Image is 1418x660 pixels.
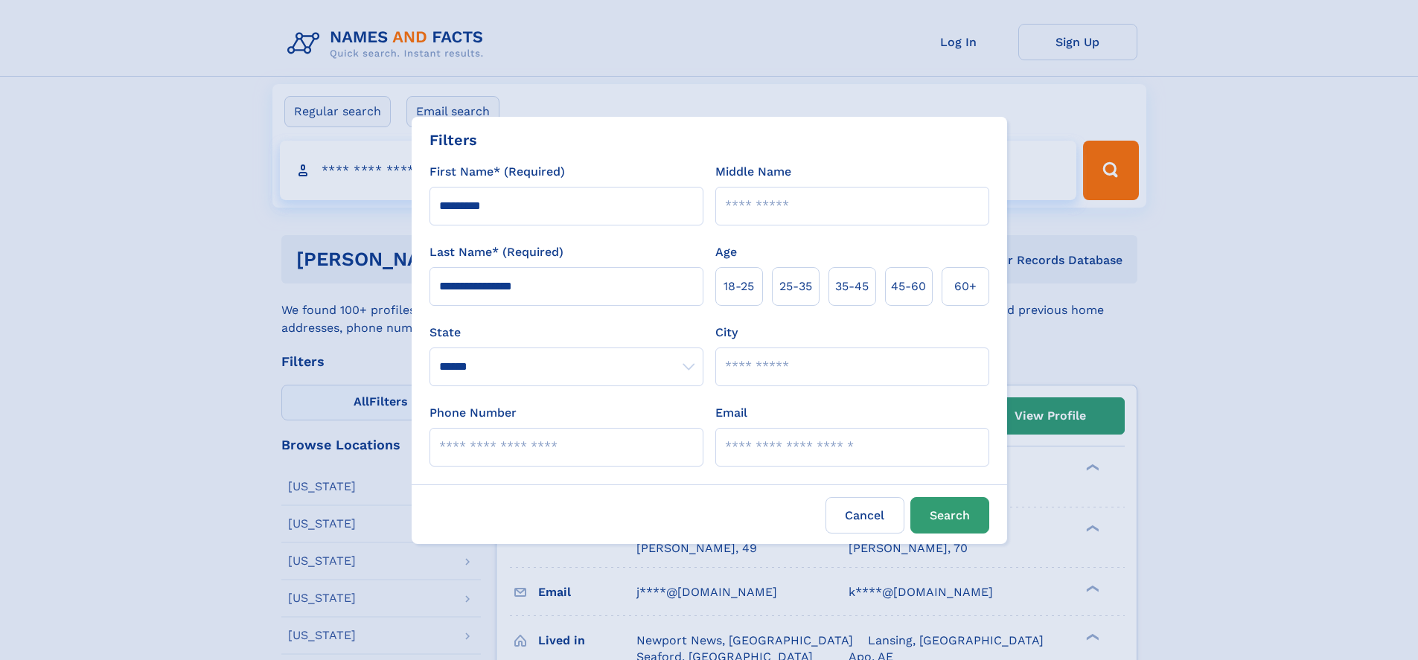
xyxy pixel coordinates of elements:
[724,278,754,295] span: 18‑25
[954,278,977,295] span: 60+
[715,163,791,181] label: Middle Name
[429,324,703,342] label: State
[429,243,563,261] label: Last Name* (Required)
[910,497,989,534] button: Search
[429,163,565,181] label: First Name* (Required)
[715,404,747,422] label: Email
[835,278,869,295] span: 35‑45
[429,404,517,422] label: Phone Number
[429,129,477,151] div: Filters
[825,497,904,534] label: Cancel
[779,278,812,295] span: 25‑35
[715,324,738,342] label: City
[891,278,926,295] span: 45‑60
[715,243,737,261] label: Age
